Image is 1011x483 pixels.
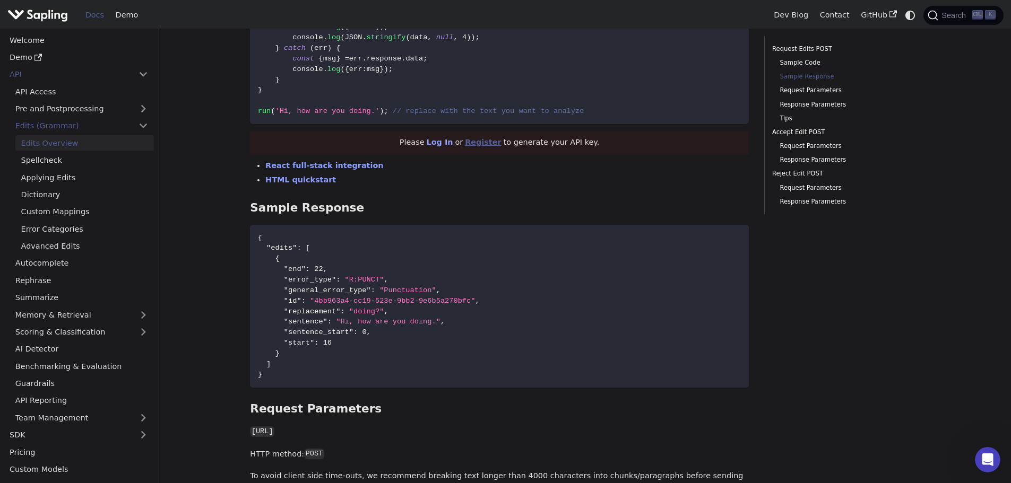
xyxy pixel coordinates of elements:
span: "general_error_type" [284,286,371,294]
span: "start" [284,339,314,347]
span: msg [323,55,336,63]
span: log [327,33,341,41]
span: err [349,55,362,63]
a: Custom Mappings [15,204,154,219]
img: Sapling.ai [7,7,68,23]
span: . [362,55,366,63]
span: ( [271,107,275,115]
span: response [367,55,402,63]
span: , [384,276,388,284]
span: } [379,65,384,73]
a: GitHub [855,7,902,23]
a: API Access [10,84,154,99]
a: Pre and Postprocessing [10,101,154,117]
a: SDK [4,427,133,443]
span: } [258,86,262,94]
span: { [336,44,340,52]
span: stringify [367,33,406,41]
span: ; [384,107,388,115]
p: HTTP method: [250,448,749,461]
a: Error Categories [15,221,154,236]
span: "error_type" [284,276,336,284]
a: Tips [780,113,912,124]
span: ) [327,44,332,52]
span: = [345,55,349,63]
a: Scoring & Classification [10,324,154,340]
span: Search [938,11,972,20]
span: { [318,55,323,63]
span: "R:PUNCT" [345,276,384,284]
span: catch [284,44,306,52]
span: msg [367,65,380,73]
span: ) [471,33,475,41]
span: . [323,33,327,41]
span: ( [340,33,344,41]
span: : [306,265,310,273]
span: : [327,318,332,326]
span: } [258,371,262,379]
h3: Sample Response [250,201,749,215]
span: 'Hi, how are you doing.' [275,107,379,115]
span: } [336,55,340,63]
a: Sapling.ai [7,7,72,23]
span: data [405,55,423,63]
span: ] [266,360,271,368]
span: run [258,107,271,115]
a: Spellcheck [15,153,154,168]
span: , [367,328,371,336]
a: Contact [814,7,856,23]
a: Guardrails [10,376,154,391]
span: : [340,308,344,315]
a: Dictionary [15,187,154,203]
span: JSON [345,33,362,41]
span: ; [388,65,393,73]
span: : [314,339,318,347]
a: HTML quickstart [265,175,336,184]
a: Log In [427,138,453,146]
span: [ [306,244,310,252]
span: : [336,276,340,284]
span: : [301,297,306,305]
span: , [454,33,458,41]
button: Expand sidebar category 'SDK' [133,427,154,443]
span: console [292,33,323,41]
a: Demo [110,7,144,23]
span: ) [379,107,384,115]
a: Autocomplete [10,256,154,271]
button: Switch between dark and light mode (currently system mode) [903,7,918,23]
a: Custom Models [4,462,154,477]
code: [URL] [250,426,274,437]
span: ( [405,33,410,41]
span: , [440,318,445,326]
a: Edits Overview [15,135,154,151]
a: Response Parameters [780,197,912,207]
span: : [297,244,301,252]
span: 4 [462,33,466,41]
span: ; [423,55,427,63]
a: Request Parameters [780,183,912,193]
span: ) [384,65,388,73]
a: Sample Response [780,72,912,82]
code: POST [304,449,324,459]
span: : [371,286,375,294]
span: "sentence" [284,318,327,326]
a: Request Parameters [780,85,912,95]
span: , [323,265,327,273]
span: } [275,44,279,52]
span: . [323,65,327,73]
kbd: K [985,10,996,20]
span: { [258,234,262,242]
a: Rephrase [10,273,154,288]
span: "Hi, how are you doing." [336,318,440,326]
span: err [349,65,362,73]
a: Dev Blog [768,7,814,23]
button: Search (Ctrl+K) [923,6,1003,25]
span: . [362,33,366,41]
a: Docs [80,7,110,23]
span: , [436,286,440,294]
span: . [401,55,405,63]
span: "Punctuation" [379,286,436,294]
span: "doing?" [349,308,384,315]
a: Demo [4,50,154,65]
span: , [384,308,388,315]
